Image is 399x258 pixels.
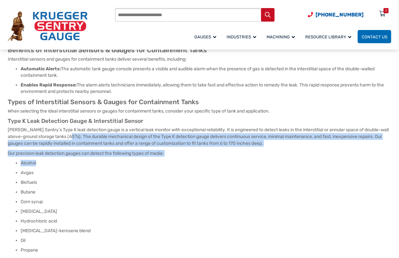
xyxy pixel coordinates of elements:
[8,118,391,125] h3: Type K Leak Detection Gauge & Interstitial Sensor
[21,208,391,215] li: [MEDICAL_DATA]
[21,247,391,253] li: Propane
[21,228,391,234] li: [MEDICAL_DATA]-kerosene blend
[263,29,301,44] a: Machining
[8,98,391,106] h2: Types of Interstitial Sensors & Gauges for Containment Tanks
[21,170,391,176] li: Avgas
[8,56,391,63] p: Interstitial sensors and gauges for containment tanks deliver several benefits, including:
[358,30,391,43] a: Contact Us
[8,11,88,41] img: Krueger Sentry Gauge
[8,126,391,147] p: [PERSON_NAME] Sentry’s Type K leak detection gauge is a vertical leak monitor with exceptional re...
[316,12,364,18] span: [PHONE_NUMBER]
[8,150,391,157] p: Our precision leak detection gauges can detect the following types of media:
[308,11,364,19] a: Phone Number (920) 434-8860
[21,237,391,244] li: Oil
[21,199,391,205] li: Corn syrup
[21,179,391,186] li: Biofuels
[21,66,391,79] li: The automatic tank gauge console presents a visible and audible alarm when the presence of gas is...
[301,29,358,44] a: Resource Library
[21,82,77,88] strong: Enables Rapid Response:
[21,218,391,224] li: Hydrochloric acid
[305,35,351,39] span: Resource Library
[8,46,391,54] h2: Benefits of Interstitial Sensors & Gauges for Containment Tanks
[8,108,391,114] p: When selecting the ideal interstitial sensors or gauges for containment tanks, consider your spec...
[21,66,61,72] strong: Automatic Alerts:
[21,160,391,166] li: Alcohol
[267,35,295,39] span: Machining
[21,82,391,95] li: The alarm alerts technicians immediately, allowing them to take fast and effective action to reme...
[21,189,391,195] li: Butane
[190,29,223,44] a: Gauges
[223,29,263,44] a: Industries
[227,35,256,39] span: Industries
[194,35,216,39] span: Gauges
[362,35,387,39] span: Contact Us
[385,8,387,13] div: 0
